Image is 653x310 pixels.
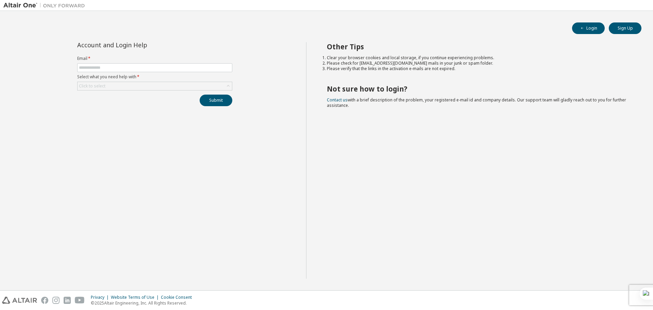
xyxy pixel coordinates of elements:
div: Click to select [78,82,232,90]
label: Select what you need help with [77,74,232,80]
h2: Other Tips [327,42,630,51]
button: Sign Up [609,22,641,34]
div: Cookie Consent [161,295,196,300]
img: youtube.svg [75,297,85,304]
img: Altair One [3,2,88,9]
li: Please verify that the links in the activation e-mails are not expired. [327,66,630,71]
button: Submit [200,95,232,106]
div: Website Terms of Use [111,295,161,300]
li: Please check for [EMAIL_ADDRESS][DOMAIN_NAME] mails in your junk or spam folder. [327,61,630,66]
label: Email [77,56,232,61]
div: Privacy [91,295,111,300]
button: Login [572,22,605,34]
img: linkedin.svg [64,297,71,304]
li: Clear your browser cookies and local storage, if you continue experiencing problems. [327,55,630,61]
img: altair_logo.svg [2,297,37,304]
img: facebook.svg [41,297,48,304]
img: instagram.svg [52,297,60,304]
h2: Not sure how to login? [327,84,630,93]
div: Account and Login Help [77,42,201,48]
div: Click to select [79,83,105,89]
p: © 2025 Altair Engineering, Inc. All Rights Reserved. [91,300,196,306]
a: Contact us [327,97,348,103]
span: with a brief description of the problem, your registered e-mail id and company details. Our suppo... [327,97,626,108]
